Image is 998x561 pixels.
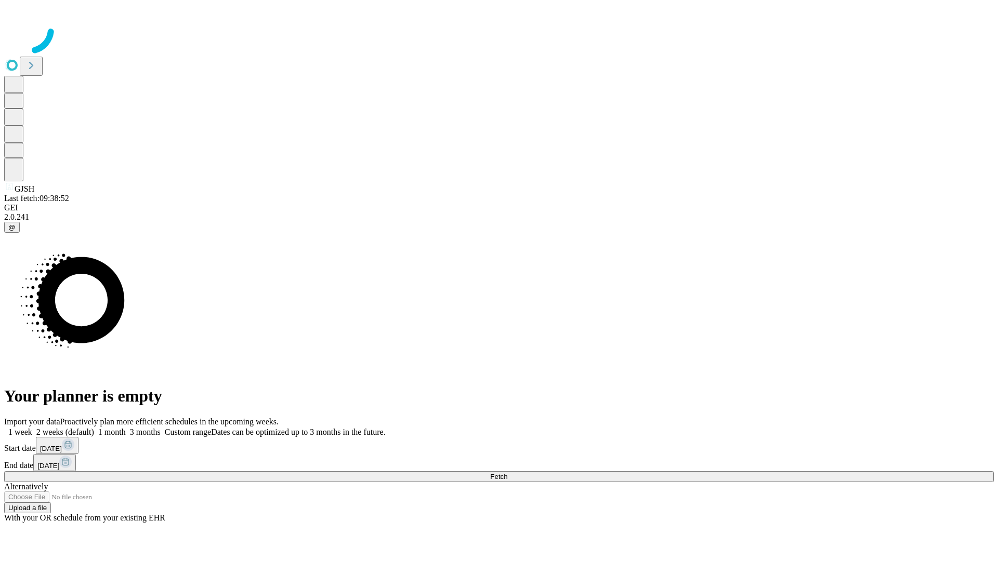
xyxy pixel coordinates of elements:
[33,454,76,471] button: [DATE]
[4,194,69,203] span: Last fetch: 09:38:52
[4,471,994,482] button: Fetch
[4,454,994,471] div: End date
[4,513,165,522] span: With your OR schedule from your existing EHR
[60,417,279,426] span: Proactively plan more efficient schedules in the upcoming weeks.
[8,428,32,436] span: 1 week
[4,203,994,212] div: GEI
[4,417,60,426] span: Import your data
[4,437,994,454] div: Start date
[4,212,994,222] div: 2.0.241
[36,428,94,436] span: 2 weeks (default)
[15,184,34,193] span: GJSH
[4,222,20,233] button: @
[4,502,51,513] button: Upload a file
[37,462,59,470] span: [DATE]
[4,386,994,406] h1: Your planner is empty
[130,428,161,436] span: 3 months
[4,482,48,491] span: Alternatively
[165,428,211,436] span: Custom range
[490,473,507,480] span: Fetch
[36,437,78,454] button: [DATE]
[8,223,16,231] span: @
[40,445,62,452] span: [DATE]
[98,428,126,436] span: 1 month
[211,428,385,436] span: Dates can be optimized up to 3 months in the future.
